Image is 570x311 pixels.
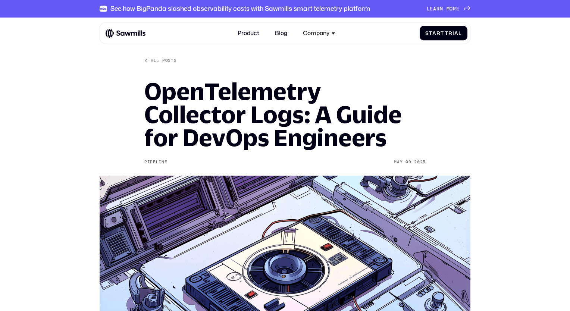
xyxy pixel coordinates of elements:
span: l [458,30,462,36]
div: See how BigPanda slashed observability costs with Sawmills smart telemetry platform [110,5,370,13]
span: e [430,6,433,12]
div: May [394,160,403,165]
span: o [450,6,453,12]
h1: OpenTelemetry Collector Logs: A Guide for DevOps Engineers [144,80,426,149]
span: t [429,30,432,36]
div: 2025 [414,160,426,165]
div: 09 [405,160,411,165]
div: Company [303,30,329,37]
span: a [433,6,436,12]
span: S [425,30,429,36]
div: All posts [151,58,176,63]
span: m [447,6,450,12]
a: Blog [271,25,292,41]
span: T [445,30,448,36]
span: t [441,30,444,36]
a: All posts [144,58,177,63]
a: StartTrial [420,26,467,40]
span: r [453,6,456,12]
span: i [452,30,454,36]
div: Company [299,25,339,41]
a: Product [234,25,264,41]
span: e [456,6,460,12]
a: Learnmore [427,6,470,12]
span: r [436,6,440,12]
span: a [432,30,436,36]
span: n [440,6,443,12]
span: r [436,30,441,36]
span: a [454,30,458,36]
div: Pipeline [144,160,167,165]
span: L [427,6,430,12]
span: r [448,30,452,36]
